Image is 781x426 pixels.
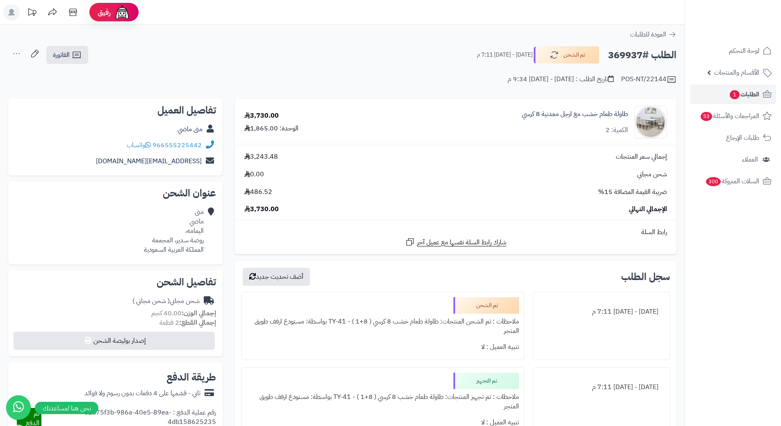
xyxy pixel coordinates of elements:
h2: طريقة الدفع [166,372,216,382]
span: المراجعات والأسئلة [700,110,759,122]
strong: إجمالي الوزن: [182,308,216,318]
span: الفاتورة [53,50,70,60]
a: الفاتورة [46,46,88,64]
a: لوحة التحكم [690,41,776,61]
span: 53 [701,112,712,121]
span: 0.00 [244,170,264,179]
h3: سجل الطلب [621,272,670,282]
span: العملاء [742,154,758,165]
span: إجمالي سعر المنتجات [616,152,667,162]
span: العودة للطلبات [630,30,666,39]
span: 300 [706,177,721,186]
div: [DATE] - [DATE] 7:11 م [538,304,665,320]
span: رفيق [98,7,111,17]
span: طلبات الإرجاع [726,132,759,144]
div: ملاحظات : تم تجهيز المنتجات: طاولة طعام خشب 8 كرسي ( 8+1 ) - TY-41 بواسطة: مستودع ارفف طويق المتجر [247,389,519,415]
button: إصدار بوليصة الشحن [14,332,215,350]
h2: عنوان الشحن [15,188,216,198]
a: طاولة طعام خشب مع ارجل معدنية 8 كرسي [522,109,628,119]
div: تاريخ الطلب : [DATE] - [DATE] 9:34 م [508,75,614,84]
span: الأقسام والمنتجات [714,67,759,78]
small: 40.00 كجم [151,308,216,318]
a: المراجعات والأسئلة53 [690,106,776,126]
span: شحن مجاني [637,170,667,179]
span: لوحة التحكم [729,45,759,57]
span: شارك رابط السلة نفسها مع عميل آخر [417,238,506,247]
div: تنبيه العميل : لا [247,339,519,355]
span: السلات المتروكة [705,175,759,187]
div: منى ماضي اليمامه، روضة سدير، المجمعة المملكة العربية السعودية [144,207,204,254]
a: [EMAIL_ADDRESS][DOMAIN_NAME] [96,156,202,166]
div: ملاحظات : تم الشحن المنتجات: طاولة طعام خشب 8 كرسي ( 8+1 ) - TY-41 بواسطة: مستودع ارفف طويق المتجر [247,314,519,339]
span: الإجمالي النهائي [629,205,667,214]
span: 3,243.48 [244,152,278,162]
a: السلات المتروكة300 [690,171,776,191]
div: شحن مجاني [132,296,200,306]
span: 1 [730,90,740,99]
a: واتساب [127,140,151,150]
button: تم الشحن [534,46,599,64]
div: تم التجهيز [453,373,519,389]
a: تحديثات المنصة [22,4,42,23]
span: 3,730.00 [244,205,279,214]
a: 966555225442 [153,140,202,150]
a: شارك رابط السلة نفسها مع عميل آخر [405,237,506,247]
span: 486.52 [244,187,272,197]
strong: إجمالي القطع: [179,318,216,328]
div: تم الشحن [453,297,519,314]
a: العملاء [690,150,776,169]
span: الطلبات [729,89,759,100]
button: أضف تحديث جديد [243,268,310,286]
div: رابط السلة [238,228,673,237]
h2: الطلب #369937 [608,47,676,64]
div: الوحدة: 1,865.00 [244,124,298,133]
small: 2 قطعة [159,318,216,328]
span: ( شحن مجاني ) [132,296,170,306]
div: [DATE] - [DATE] 7:11 م [538,379,665,395]
h2: تفاصيل الشحن [15,277,216,287]
div: 3,730.00 [244,111,279,121]
a: طلبات الإرجاع [690,128,776,148]
div: تابي - قسّمها على 4 دفعات بدون رسوم ولا فوائد [84,389,200,398]
img: logo-2.png [725,23,773,40]
h2: تفاصيل العميل [15,105,216,115]
span: ضريبة القيمة المضافة 15% [598,187,667,197]
a: الطلبات1 [690,84,776,104]
div: POS-NT/22144 [621,75,676,84]
a: منى ماضي [178,124,203,134]
a: العودة للطلبات [630,30,676,39]
small: [DATE] - [DATE] 7:11 م [477,51,533,59]
img: 1740950624-1-90x90.jpg [635,106,667,139]
img: ai-face.png [114,4,130,21]
div: الكمية: 2 [606,125,628,135]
